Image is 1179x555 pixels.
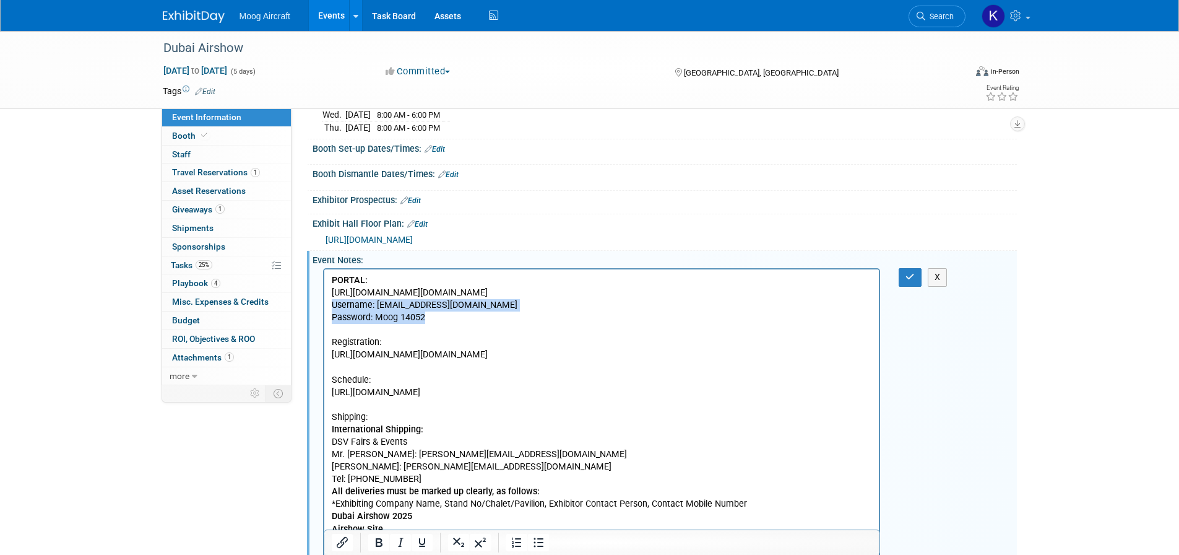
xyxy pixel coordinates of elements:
[377,123,440,133] span: 8:00 AM - 6:00 PM
[211,279,220,288] span: 4
[159,37,947,59] div: Dubai Airshow
[172,112,241,122] span: Event Information
[163,11,225,23] img: ExhibitDay
[684,68,839,77] span: [GEOGRAPHIC_DATA], [GEOGRAPHIC_DATA]
[313,251,1017,266] div: Event Notes:
[162,256,291,274] a: Tasks25%
[162,330,291,348] a: ROI, Objectives & ROO
[172,186,246,196] span: Asset Reservations
[215,204,225,214] span: 1
[390,534,411,551] button: Italic
[345,121,371,134] td: [DATE]
[162,108,291,126] a: Event Information
[240,11,290,21] span: Moog Aircraft
[162,274,291,292] a: Playbook4
[189,66,201,76] span: to
[162,219,291,237] a: Shipments
[438,170,459,179] a: Edit
[377,110,440,120] span: 8:00 AM - 6:00 PM
[162,164,291,181] a: Travel Reservations1
[162,293,291,311] a: Misc. Expenses & Credits
[172,223,214,233] span: Shipments
[172,131,210,141] span: Booth
[925,12,954,21] span: Search
[976,66,988,76] img: Format-Inperson.png
[201,132,207,139] i: Booth reservation complete
[171,260,212,270] span: Tasks
[368,534,389,551] button: Bold
[162,182,291,200] a: Asset Reservations
[448,534,469,551] button: Subscript
[172,167,260,177] span: Travel Reservations
[172,242,225,251] span: Sponsorships
[266,385,291,401] td: Toggle Event Tabs
[230,68,256,76] span: (5 days)
[162,312,291,330] a: Budget
[225,352,234,362] span: 1
[163,65,228,76] span: [DATE] [DATE]
[172,315,200,325] span: Budget
[251,168,260,177] span: 1
[332,534,353,551] button: Insert/edit link
[172,352,234,362] span: Attachments
[313,165,1017,181] div: Booth Dismantle Dates/Times:
[528,534,549,551] button: Bullet list
[163,85,215,97] td: Tags
[381,65,455,78] button: Committed
[407,220,428,229] a: Edit
[322,121,345,134] td: Thu.
[170,371,189,381] span: more
[172,278,220,288] span: Playbook
[172,149,191,159] span: Staff
[412,534,433,551] button: Underline
[892,64,1020,83] div: Event Format
[313,139,1017,155] div: Booth Set-up Dates/Times:
[909,6,965,27] a: Search
[322,108,345,121] td: Wed.
[196,260,212,269] span: 25%
[162,201,291,219] a: Giveaways1
[313,191,1017,207] div: Exhibitor Prospectus:
[470,534,491,551] button: Superscript
[244,385,266,401] td: Personalize Event Tab Strip
[162,238,291,256] a: Sponsorships
[162,349,291,367] a: Attachments1
[990,67,1019,76] div: In-Person
[162,127,291,145] a: Booth
[172,297,269,307] span: Misc. Expenses & Credits
[162,146,291,164] a: Staff
[313,214,1017,230] div: Exhibit Hall Floor Plan:
[506,534,527,551] button: Numbered list
[345,108,371,121] td: [DATE]
[400,196,421,205] a: Edit
[928,268,948,286] button: X
[985,85,1019,91] div: Event Rating
[982,4,1005,28] img: Kelsey Blackley
[195,87,215,96] a: Edit
[425,145,445,154] a: Edit
[326,235,413,245] a: [URL][DOMAIN_NAME]
[162,367,291,385] a: more
[172,204,225,214] span: Giveaways
[172,334,255,344] span: ROI, Objectives & ROO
